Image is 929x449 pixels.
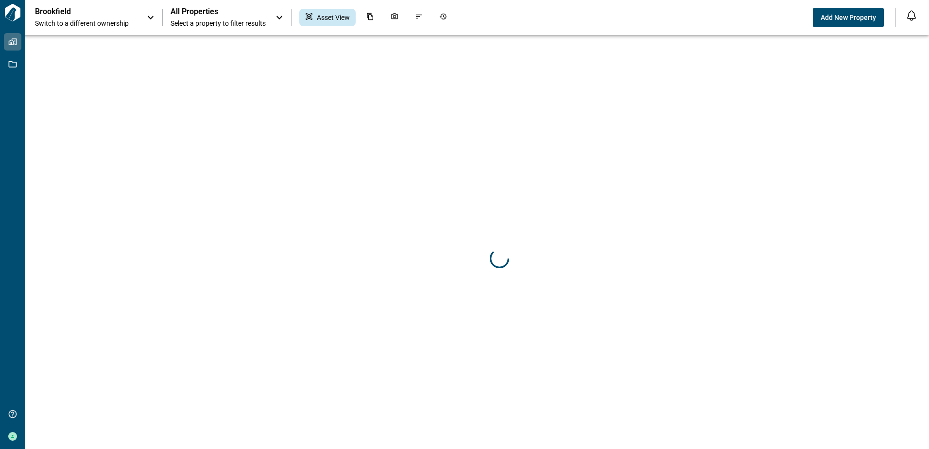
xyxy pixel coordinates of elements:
[299,9,356,26] div: Asset View
[433,9,453,26] div: Job History
[35,18,137,28] span: Switch to a different ownership
[904,8,919,23] button: Open notification feed
[35,7,122,17] p: Brookfield
[813,8,884,27] button: Add New Property
[361,9,380,26] div: Documents
[171,7,266,17] span: All Properties
[171,18,266,28] span: Select a property to filter results
[385,9,404,26] div: Photos
[317,13,350,22] span: Asset View
[821,13,876,22] span: Add New Property
[409,9,429,26] div: Issues & Info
